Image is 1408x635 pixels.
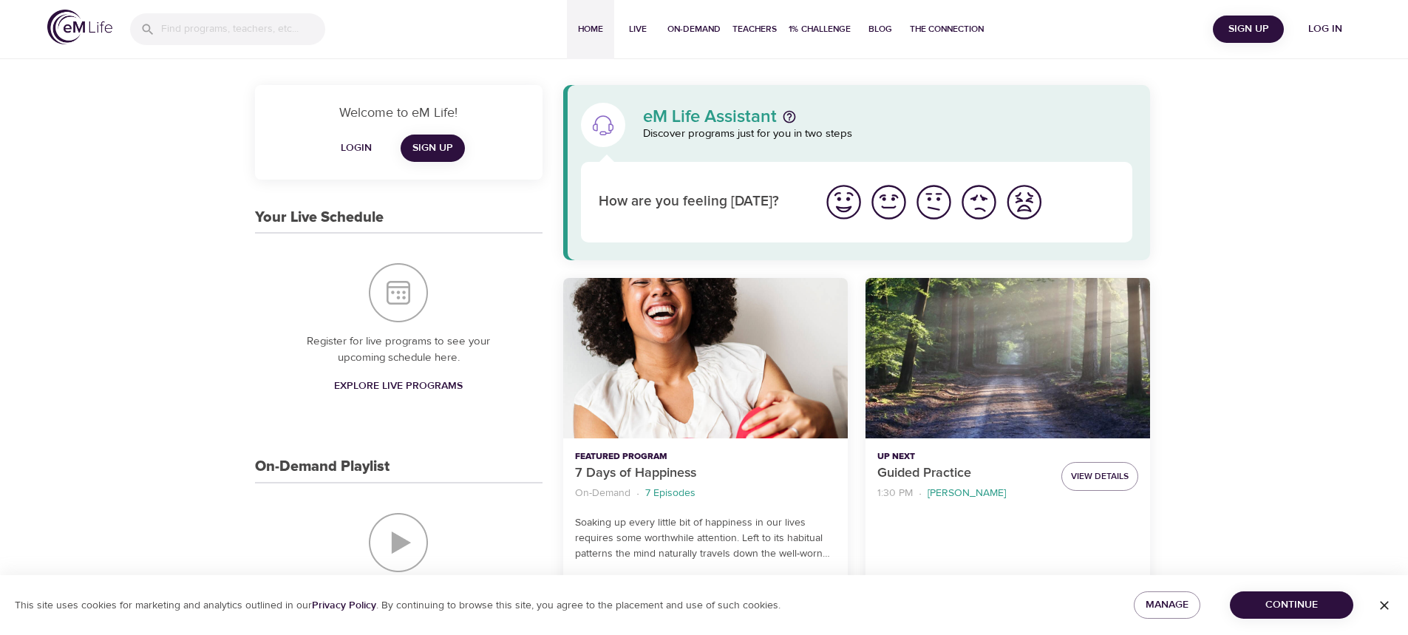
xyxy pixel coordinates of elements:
[821,180,866,225] button: I'm feeling great
[591,113,615,137] img: eM Life Assistant
[863,21,898,37] span: Blog
[1296,20,1355,38] span: Log in
[575,483,836,503] nav: breadcrumb
[599,191,803,213] p: How are you feeling [DATE]?
[1230,591,1353,619] button: Continue
[877,463,1050,483] p: Guided Practice
[868,182,909,223] img: good
[959,182,999,223] img: bad
[928,486,1006,501] p: [PERSON_NAME]
[789,21,851,37] span: 1% Challenge
[334,377,463,395] span: Explore Live Programs
[575,515,836,562] p: Soaking up every little bit of happiness in our lives requires some worthwhile attention. Left to...
[369,513,428,572] img: On-Demand Playlist
[877,483,1050,503] nav: breadcrumb
[333,135,380,162] button: Login
[255,458,390,475] h3: On-Demand Playlist
[369,263,428,322] img: Your Live Schedule
[575,486,630,501] p: On-Demand
[1146,596,1188,614] span: Manage
[667,21,721,37] span: On-Demand
[877,574,1138,589] p: Additional Times
[866,180,911,225] button: I'm feeling good
[877,486,913,501] p: 1:30 PM
[563,278,848,438] button: 7 Days of Happiness
[1071,469,1129,484] span: View Details
[732,21,777,37] span: Teachers
[643,126,1133,143] p: Discover programs just for you in two steps
[575,450,836,463] p: Featured Program
[865,278,1150,438] button: Guided Practice
[575,463,836,483] p: 7 Days of Happiness
[823,182,864,223] img: great
[1242,596,1341,614] span: Continue
[255,209,384,226] h3: Your Live Schedule
[636,483,639,503] li: ·
[312,599,376,612] a: Privacy Policy
[910,21,984,37] span: The Connection
[620,21,656,37] span: Live
[911,180,956,225] button: I'm feeling ok
[1290,16,1361,43] button: Log in
[401,135,465,162] a: Sign Up
[412,139,453,157] span: Sign Up
[1001,180,1047,225] button: I'm feeling worst
[1134,591,1200,619] button: Manage
[1213,16,1284,43] button: Sign Up
[47,10,112,44] img: logo
[914,182,954,223] img: ok
[1004,182,1044,223] img: worst
[643,108,777,126] p: eM Life Assistant
[273,103,525,123] p: Welcome to eM Life!
[573,21,608,37] span: Home
[877,450,1050,463] p: Up Next
[645,486,696,501] p: 7 Episodes
[328,373,469,400] a: Explore Live Programs
[956,180,1001,225] button: I'm feeling bad
[1219,20,1278,38] span: Sign Up
[339,139,374,157] span: Login
[919,483,922,503] li: ·
[285,333,513,367] p: Register for live programs to see your upcoming schedule here.
[1061,462,1138,491] button: View Details
[161,13,325,45] input: Find programs, teachers, etc...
